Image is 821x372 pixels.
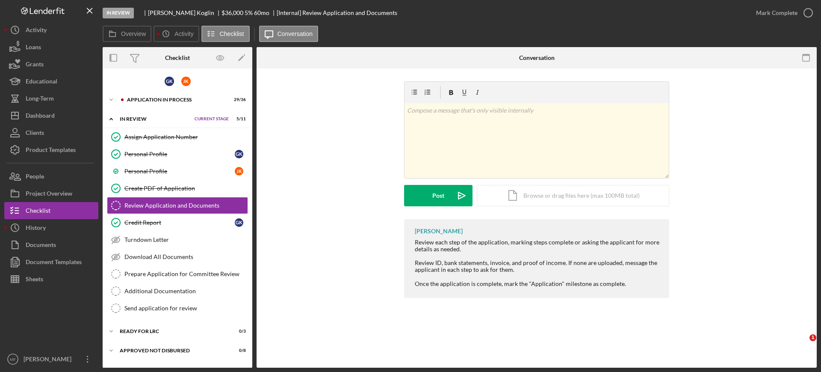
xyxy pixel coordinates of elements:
a: Assign Application Number [107,128,248,146]
button: Educational [4,73,98,90]
div: Once the application is complete, mark the "Application" milestone as complete. [415,280,661,287]
div: Long-Term [26,90,54,109]
div: Clients [26,124,44,143]
div: Mark Complete [756,4,797,21]
div: In Review [120,116,190,122]
button: Project Overview [4,185,98,202]
div: Review Application and Documents [124,202,248,209]
a: Additional Documentation [107,283,248,300]
div: Product Templates [26,141,76,161]
span: 1 [809,334,816,341]
button: Loans [4,39,98,56]
span: Current Stage [195,116,229,122]
div: Grants [26,56,44,75]
a: Documents [4,236,98,253]
div: Credit Report [124,219,235,226]
a: Personal ProfileJK [107,163,248,180]
a: Download All Documents [107,248,248,265]
div: Activity [26,21,47,41]
div: Conversation [519,54,555,61]
div: Personal Profile [124,168,235,175]
div: Additional Documentation [124,288,248,295]
div: G K [165,77,174,86]
div: Document Templates [26,253,82,273]
div: Post [432,185,444,206]
div: Download All Documents [124,253,248,260]
div: G K [235,218,243,227]
button: Dashboard [4,107,98,124]
div: Ready for LRC [120,329,224,334]
text: MF [10,357,16,362]
button: Product Templates [4,141,98,158]
button: Checklist [201,26,250,42]
a: Create PDF of Application [107,180,248,197]
a: Personal ProfileGK [107,146,248,163]
button: Clients [4,124,98,141]
div: [PERSON_NAME] [415,228,463,235]
div: Review each step of the application, marking steps complete or asking the applicant for more deta... [415,239,661,253]
div: Dashboard [26,107,55,126]
div: Personal Profile [124,151,235,158]
label: Checklist [220,30,244,37]
div: 0 / 3 [230,329,246,334]
div: Checklist [26,202,50,221]
button: Document Templates [4,253,98,271]
label: Overview [121,30,146,37]
span: $36,000 [221,9,243,16]
button: Checklist [4,202,98,219]
div: Educational [26,73,57,92]
button: Post [404,185,473,206]
div: Review ID, bank statements, invoice, and proof of income. If none are uploaded, message the appli... [415,259,661,273]
button: Long-Term [4,90,98,107]
div: 60 mo [254,9,269,16]
div: 0 / 8 [230,348,246,353]
button: Mark Complete [747,4,817,21]
div: 5 % [245,9,253,16]
div: Application In Process [127,97,224,102]
a: Turndown Letter [107,231,248,248]
div: Documents [26,236,56,256]
div: 5 / 11 [230,116,246,122]
div: [PERSON_NAME] Koglin [148,9,221,16]
div: Approved Not Disbursed [120,348,224,353]
div: G K [235,150,243,158]
button: Grants [4,56,98,73]
div: Turndown Letter [124,236,248,243]
button: History [4,219,98,236]
div: History [26,219,46,238]
div: J K [235,167,243,176]
button: Overview [103,26,151,42]
div: J K [181,77,191,86]
div: [PERSON_NAME] [21,351,77,370]
div: People [26,168,44,187]
a: Prepare Application for Committee Review [107,265,248,283]
div: Prepare Application for Committee Review [124,271,248,277]
a: Send application for review [107,300,248,317]
button: MF[PERSON_NAME] [4,351,98,368]
button: Activity [4,21,98,39]
button: Sheets [4,271,98,288]
div: Checklist [165,54,190,61]
button: People [4,168,98,185]
div: [Internal] Review Application and Documents [277,9,397,16]
div: Sheets [26,271,43,290]
div: Send application for review [124,305,248,312]
div: Assign Application Number [124,134,248,140]
iframe: Intercom live chat [792,334,812,355]
button: Activity [154,26,199,42]
div: 29 / 36 [230,97,246,102]
button: Conversation [259,26,319,42]
div: In Review [103,8,134,18]
div: Loans [26,39,41,58]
